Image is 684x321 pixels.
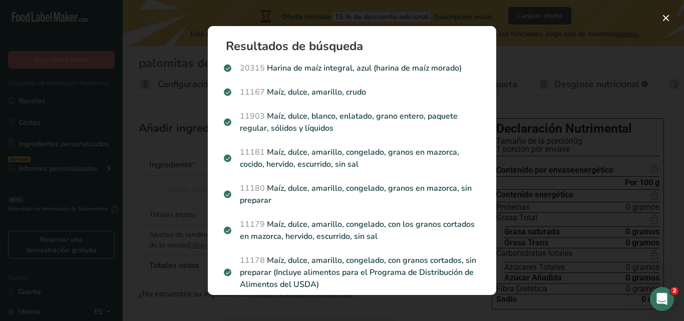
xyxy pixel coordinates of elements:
[240,111,458,134] font: Maíz, dulce, blanco, enlatado, grano entero, paquete regular, sólidos y líquidos
[267,63,462,74] font: Harina de maíz integral, azul (harina de maíz morado)
[240,147,265,158] font: 11181
[240,63,265,74] font: 20315
[267,87,366,98] font: Maíz, dulce, amarillo, crudo
[240,87,265,98] font: 11167
[240,255,476,290] font: Maíz, dulce, amarillo, congelado, con granos cortados, sin preparar (Incluye alimentos para el Pr...
[240,147,459,170] font: Maíz, dulce, amarillo, congelado, granos en mazorca, cocido, hervido, escurrido, sin sal
[240,111,265,122] font: 11903
[672,287,676,294] font: 2
[240,183,265,194] font: 11180
[240,255,265,266] font: 11178
[226,38,363,54] font: Resultados de búsqueda
[240,183,472,206] font: Maíz, dulce, amarillo, congelado, granos en mazorca, sin preparar
[650,287,674,311] iframe: Chat en vivo de Intercom
[240,219,475,242] font: Maíz, dulce, amarillo, congelado, con los granos cortados en mazorca, hervido, escurrido, sin sal
[240,219,265,230] font: 11179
